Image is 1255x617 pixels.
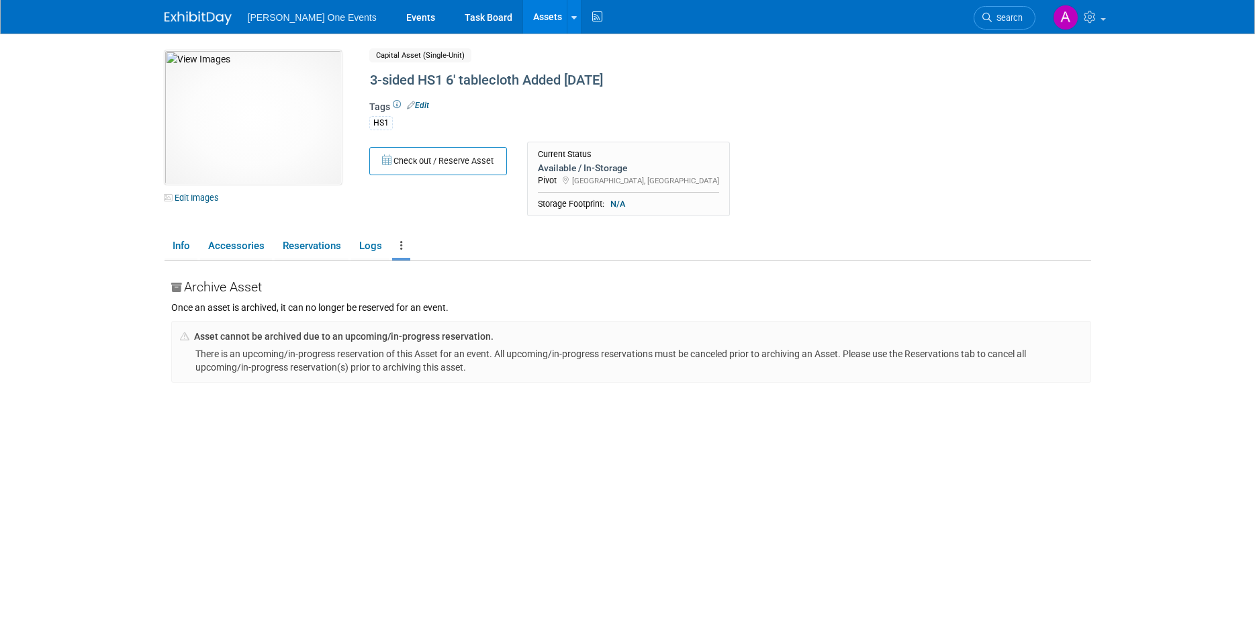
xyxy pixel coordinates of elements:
[165,50,342,185] img: View Images
[992,13,1023,23] span: Search
[369,116,393,130] div: HS1
[365,68,980,93] div: 3-sided HS1 6' tablecloth Added [DATE]
[369,147,507,175] button: Check out / Reserve Asset
[407,101,429,110] a: Edit
[369,100,980,139] div: Tags
[171,275,1091,301] div: Archive Asset
[195,348,492,359] span: There is an upcoming/in-progress reservation of this Asset for an event.
[200,234,272,258] a: Accessories
[195,348,1026,373] span: All upcoming/in-progress reservations must be canceled prior to archiving an Asset. Please use th...
[248,12,377,23] span: [PERSON_NAME] One Events
[538,198,719,210] div: Storage Footprint:
[194,331,494,342] span: Asset cannot be archived due to an upcoming/in-progress reservation.
[165,189,224,206] a: Edit Images
[606,198,629,210] span: N/A
[369,48,471,62] span: Capital Asset (Single-Unit)
[1053,5,1078,30] img: Amanda Bartschi
[171,301,1091,314] div: Once an asset is archived, it can no longer be reserved for an event.
[538,149,719,160] div: Current Status
[351,234,389,258] a: Logs
[275,234,348,258] a: Reservations
[974,6,1035,30] a: Search
[165,11,232,25] img: ExhibitDay
[538,175,557,185] span: Pivot
[572,176,719,185] span: [GEOGRAPHIC_DATA], [GEOGRAPHIC_DATA]
[165,234,197,258] a: Info
[538,162,719,174] div: Available / In-Storage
